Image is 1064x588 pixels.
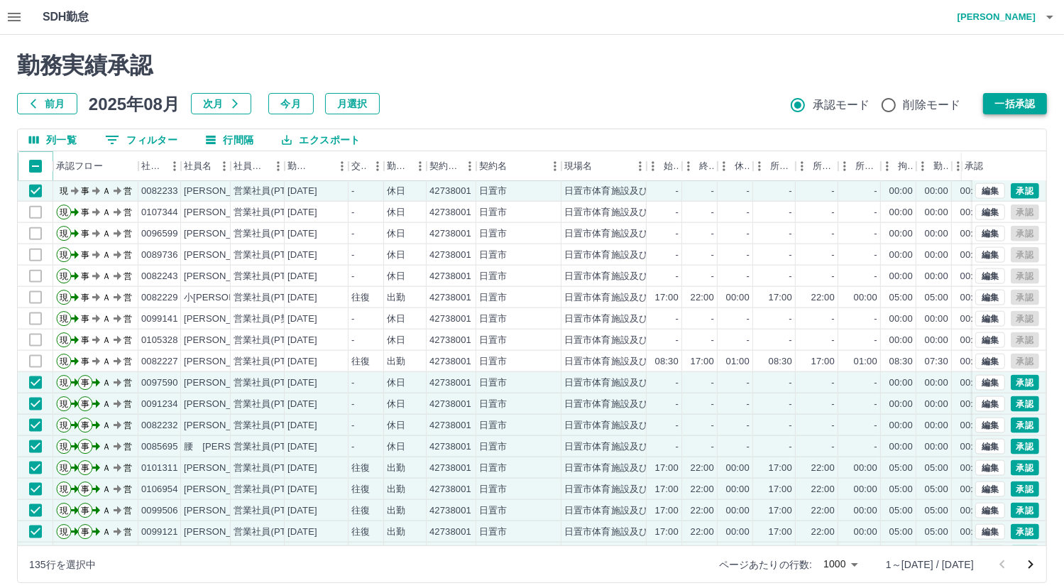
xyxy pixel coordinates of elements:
[889,227,913,241] div: 00:00
[60,250,68,260] text: 現
[711,270,714,283] div: -
[479,334,507,347] div: 日置市
[184,291,270,305] div: 小[PERSON_NAME]
[925,227,948,241] div: 00:00
[676,185,679,198] div: -
[351,312,354,326] div: -
[881,151,916,181] div: 拘束
[975,396,1005,412] button: 編集
[925,270,948,283] div: 00:00
[141,206,178,219] div: 0107344
[1011,183,1039,199] button: 承認
[925,355,948,369] div: 07:30
[184,270,348,283] div: [PERSON_NAME] [PERSON_NAME]
[60,356,68,366] text: 現
[933,151,949,181] div: 勤務
[184,334,261,347] div: [PERSON_NAME]
[889,312,913,326] div: 00:00
[676,270,679,283] div: -
[164,156,185,177] button: メニュー
[769,291,792,305] div: 17:00
[184,227,261,241] div: [PERSON_NAME]
[287,206,317,219] div: [DATE]
[141,312,178,326] div: 0099141
[17,52,1047,79] h2: 勤務実績承認
[975,311,1005,327] button: 編集
[124,335,132,345] text: 営
[387,376,405,390] div: 休日
[270,129,371,151] button: エクスポート
[789,312,792,326] div: -
[544,156,566,177] button: メニュー
[287,270,317,283] div: [DATE]
[925,185,948,198] div: 00:00
[476,151,561,181] div: 契約名
[965,151,983,181] div: 承認
[960,249,984,262] div: 00:00
[889,334,913,347] div: 00:00
[564,249,751,262] div: 日置市体育施設及び日置市都市公園運動施設
[81,229,89,239] text: 事
[711,206,714,219] div: -
[479,270,507,283] div: 日置市
[916,151,952,181] div: 勤務
[351,355,370,369] div: 往復
[564,227,751,241] div: 日置市体育施設及び日置市都市公園運動施設
[429,249,471,262] div: 42738001
[387,151,410,181] div: 勤務区分
[53,151,138,181] div: 承認フロー
[184,206,261,219] div: [PERSON_NAME]
[287,312,317,326] div: [DATE]
[676,206,679,219] div: -
[1011,503,1039,518] button: 承認
[1011,396,1039,412] button: 承認
[141,185,178,198] div: 0082233
[889,185,913,198] div: 00:00
[711,249,714,262] div: -
[331,156,353,177] button: メニュー
[387,270,405,283] div: 休日
[691,291,714,305] div: 22:00
[975,226,1005,241] button: 編集
[141,355,178,369] div: 0082227
[874,227,877,241] div: -
[141,376,178,390] div: 0097590
[676,249,679,262] div: -
[747,270,750,283] div: -
[676,312,679,326] div: -
[960,334,984,347] div: 00:00
[874,185,877,198] div: -
[81,207,89,217] text: 事
[479,376,507,390] div: 日置市
[325,93,380,114] button: 月選択
[889,291,913,305] div: 05:00
[813,151,835,181] div: 所定終業
[102,314,111,324] text: Ａ
[682,151,718,181] div: 終業
[960,227,984,241] div: 00:00
[81,250,89,260] text: 事
[889,355,913,369] div: 08:30
[234,312,302,326] div: 営業社員(P契約)
[818,554,863,575] div: 1000
[410,156,431,177] button: メニュー
[479,355,507,369] div: 日置市
[89,93,180,114] h5: 2025年08月
[214,156,235,177] button: メニュー
[349,151,384,181] div: 交通費
[234,227,308,241] div: 営業社員(PT契約)
[975,268,1005,284] button: 編集
[184,185,261,198] div: [PERSON_NAME]
[124,250,132,260] text: 営
[351,270,354,283] div: -
[854,291,877,305] div: 00:00
[429,270,471,283] div: 42738001
[56,151,103,181] div: 承認フロー
[102,356,111,366] text: Ａ
[367,156,388,177] button: メニュー
[138,151,181,181] div: 社員番号
[975,503,1005,518] button: 編集
[234,206,308,219] div: 営業社員(PT契約)
[387,355,405,369] div: 出勤
[925,312,948,326] div: 00:00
